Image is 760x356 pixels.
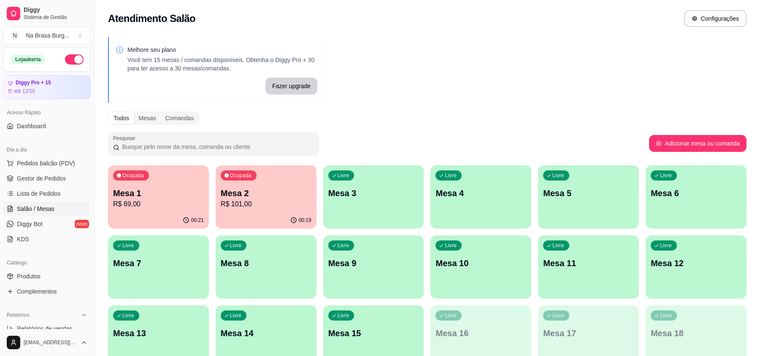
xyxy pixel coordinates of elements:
[552,172,564,179] p: Livre
[17,174,66,183] span: Gestor de Pedidos
[323,235,424,299] button: LivreMesa 9
[24,6,87,14] span: Diggy
[113,187,204,199] p: Mesa 1
[16,80,51,86] article: Diggy Pro + 15
[3,156,91,170] button: Pedidos balcão (PDV)
[108,235,209,299] button: LivreMesa 7
[3,172,91,185] a: Gestor de Pedidos
[651,187,741,199] p: Mesa 6
[122,312,134,319] p: Livre
[430,235,531,299] button: LivreMesa 10
[3,119,91,133] a: Dashboard
[338,172,349,179] p: Livre
[445,172,457,179] p: Livre
[445,312,457,319] p: Livre
[538,165,639,229] button: LivreMesa 5
[14,88,35,94] article: até 12/10
[119,143,314,151] input: Pesquisar
[17,122,46,130] span: Dashboard
[3,3,91,24] a: DiggySistema de Gestão
[65,54,84,65] button: Alterar Status
[435,187,526,199] p: Mesa 4
[122,242,134,249] p: Livre
[24,14,87,21] span: Sistema de Gestão
[17,272,41,280] span: Produtos
[3,270,91,283] a: Produtos
[3,143,91,156] div: Dia a dia
[3,285,91,298] a: Complementos
[328,257,419,269] p: Mesa 9
[3,106,91,119] div: Acesso Rápido
[3,217,91,231] a: Diggy Botnovo
[11,31,19,40] span: N
[17,324,73,333] span: Relatórios de vendas
[17,189,61,198] span: Lista de Pedidos
[127,56,317,73] p: Você tem 15 mesas / comandas disponíveis. Obtenha o Diggy Pro + 30 para ter acesso a 30 mesas/com...
[230,172,252,179] p: Ocupada
[649,135,746,152] button: Adicionar mesa ou comanda
[216,165,316,229] button: OcupadaMesa 2R$ 101,0000:19
[109,112,134,124] div: Todos
[430,165,531,229] button: LivreMesa 4
[3,27,91,44] button: Select a team
[113,135,138,142] label: Pesquisar
[230,312,242,319] p: Livre
[265,78,317,94] button: Fazer upgrade
[338,312,349,319] p: Livre
[17,235,29,243] span: KDS
[108,165,209,229] button: OcupadaMesa 1R$ 69,0000:21
[435,327,526,339] p: Mesa 16
[660,312,672,319] p: Livre
[221,199,311,209] p: R$ 101,00
[3,187,91,200] a: Lista de Pedidos
[3,232,91,246] a: KDS
[651,327,741,339] p: Mesa 18
[113,257,204,269] p: Mesa 7
[435,257,526,269] p: Mesa 10
[122,172,144,179] p: Ocupada
[552,242,564,249] p: Livre
[543,257,634,269] p: Mesa 11
[17,159,75,167] span: Pedidos balcão (PDV)
[3,332,91,353] button: [EMAIL_ADDRESS][DOMAIN_NAME]
[543,327,634,339] p: Mesa 17
[538,235,639,299] button: LivreMesa 11
[113,199,204,209] p: R$ 69,00
[3,202,91,216] a: Salão / Mesas
[646,165,746,229] button: LivreMesa 6
[191,217,204,224] p: 00:21
[651,257,741,269] p: Mesa 12
[660,172,672,179] p: Livre
[3,256,91,270] div: Catálogo
[17,220,43,228] span: Diggy Bot
[684,10,746,27] button: Configurações
[24,339,77,346] span: [EMAIL_ADDRESS][DOMAIN_NAME]
[323,165,424,229] button: LivreMesa 3
[221,187,311,199] p: Mesa 2
[7,312,30,318] span: Relatórios
[445,242,457,249] p: Livre
[230,242,242,249] p: Livre
[17,205,54,213] span: Salão / Mesas
[216,235,316,299] button: LivreMesa 8
[3,322,91,335] a: Relatórios de vendas
[338,242,349,249] p: Livre
[3,75,91,99] a: Diggy Pro + 15até 12/10
[113,327,204,339] p: Mesa 13
[127,46,317,54] p: Melhore seu plano
[161,112,199,124] div: Comandas
[221,257,311,269] p: Mesa 8
[552,312,564,319] p: Livre
[134,112,160,124] div: Mesas
[221,327,311,339] p: Mesa 14
[299,217,311,224] p: 00:19
[26,31,70,40] div: Na Brasa Burg ...
[328,327,419,339] p: Mesa 15
[108,12,195,25] h2: Atendimento Salão
[17,287,57,296] span: Complementos
[543,187,634,199] p: Mesa 5
[11,55,46,64] div: Loja aberta
[646,235,746,299] button: LivreMesa 12
[660,242,672,249] p: Livre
